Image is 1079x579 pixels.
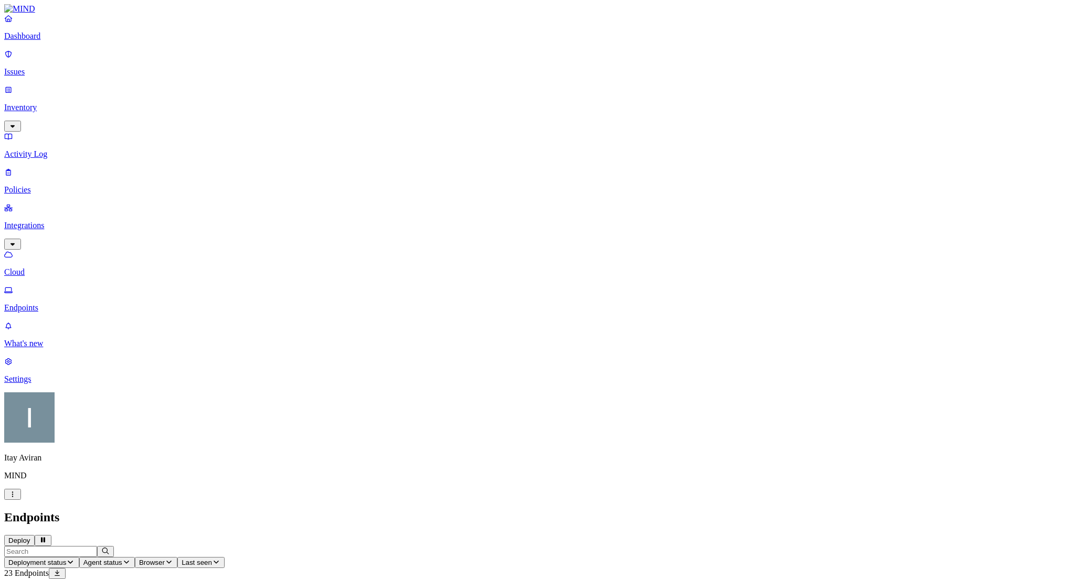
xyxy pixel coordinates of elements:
span: 23 Endpoints [4,569,49,577]
h2: Endpoints [4,510,1075,524]
p: Settings [4,374,1075,384]
a: Inventory [4,85,1075,130]
a: Activity Log [4,132,1075,159]
span: Agent status [83,559,122,566]
p: What's new [4,339,1075,348]
a: Endpoints [4,285,1075,313]
p: MIND [4,471,1075,480]
span: Deployment status [8,559,66,566]
p: Issues [4,67,1075,77]
p: Policies [4,185,1075,195]
a: Policies [4,167,1075,195]
img: Itay Aviran [4,392,55,443]
a: What's new [4,321,1075,348]
p: Itay Aviran [4,453,1075,463]
p: Activity Log [4,149,1075,159]
img: MIND [4,4,35,14]
p: Dashboard [4,31,1075,41]
input: Search [4,546,97,557]
a: Integrations [4,203,1075,248]
p: Integrations [4,221,1075,230]
p: Inventory [4,103,1075,112]
a: Dashboard [4,14,1075,41]
button: Deploy [4,535,35,546]
span: Browser [139,559,165,566]
a: Settings [4,357,1075,384]
p: Cloud [4,267,1075,277]
a: Cloud [4,250,1075,277]
span: Last seen [182,559,212,566]
a: Issues [4,49,1075,77]
a: MIND [4,4,1075,14]
p: Endpoints [4,303,1075,313]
